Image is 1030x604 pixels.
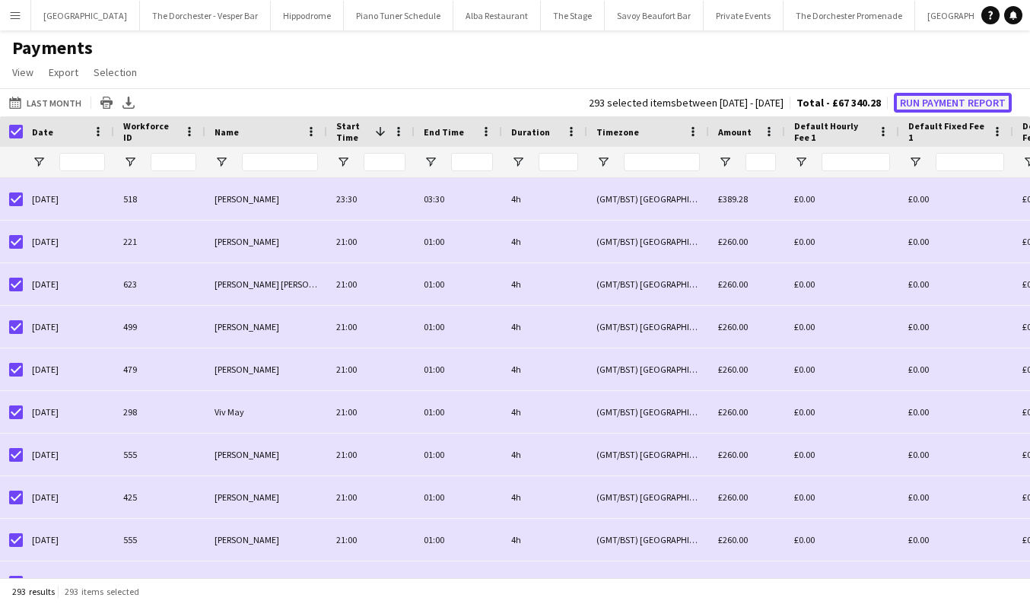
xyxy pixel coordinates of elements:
input: End Time Filter Input [451,153,493,171]
input: Workforce ID Filter Input [151,153,196,171]
div: £0.00 [785,348,899,390]
button: Open Filter Menu [32,155,46,169]
span: Workforce ID [123,120,178,143]
div: 01:00 [415,348,502,390]
div: (GMT/BST) [GEOGRAPHIC_DATA] [587,434,709,475]
button: Open Filter Menu [908,155,922,169]
div: [DATE] [23,434,114,475]
span: Selection [94,65,137,79]
span: £260.00 [718,491,748,503]
div: 425 [114,476,205,518]
span: £260.00 [718,236,748,247]
div: 21:00 [327,391,415,433]
button: Open Filter Menu [336,155,350,169]
div: (GMT/BST) [GEOGRAPHIC_DATA] [587,221,709,262]
div: £0.00 [899,221,1013,262]
button: Open Filter Menu [794,155,808,169]
div: (GMT/BST) [GEOGRAPHIC_DATA] [587,178,709,220]
div: £0.00 [785,178,899,220]
div: (GMT/BST) [GEOGRAPHIC_DATA] [587,561,709,603]
input: Timezone Filter Input [624,153,700,171]
app-action-btn: Export XLSX [119,94,138,112]
div: £0.00 [785,434,899,475]
span: End Time [424,126,464,138]
button: The Dorchester - Vesper Bar [140,1,271,30]
div: 01:00 [415,263,502,305]
span: Total - £67 340.28 [796,96,881,110]
button: Savoy Beaufort Bar [605,1,704,30]
span: Export [49,65,78,79]
div: (GMT/BST) [GEOGRAPHIC_DATA] [587,519,709,561]
span: Start Time [336,120,369,143]
span: Duration [511,126,550,138]
button: Open Filter Menu [511,155,525,169]
span: [PERSON_NAME] [PERSON_NAME] [215,278,345,290]
a: Selection [87,62,143,82]
span: [PERSON_NAME] [215,236,279,247]
span: Amount [718,126,752,138]
div: £0.00 [899,391,1013,433]
button: Open Filter Menu [718,155,732,169]
div: [DATE] [23,306,114,348]
span: [PERSON_NAME] [215,193,279,205]
span: £260.00 [718,278,748,290]
div: £0.00 [899,263,1013,305]
div: (GMT/BST) [GEOGRAPHIC_DATA] [587,348,709,390]
div: 4h [502,263,587,305]
div: £0.00 [899,561,1013,603]
button: Hippodrome [271,1,344,30]
span: View [12,65,33,79]
div: 4h [502,221,587,262]
input: Date Filter Input [59,153,105,171]
div: 4h [502,178,587,220]
button: Open Filter Menu [424,155,437,169]
button: [GEOGRAPHIC_DATA] [31,1,140,30]
div: 03:30 [415,178,502,220]
div: (GMT/BST) [GEOGRAPHIC_DATA] [587,476,709,518]
div: [DATE] [23,263,114,305]
div: 298 [114,561,205,603]
div: 21:00 [327,434,415,475]
span: Default Fixed Fee 1 [908,120,986,143]
div: 4h [502,476,587,518]
div: £0.00 [785,263,899,305]
div: 21:00 [327,221,415,262]
button: Open Filter Menu [596,155,610,169]
div: 01:00 [415,221,502,262]
div: £0.00 [899,178,1013,220]
div: £0.00 [785,561,899,603]
input: Default Fixed Fee 1 Filter Input [936,153,1004,171]
div: 21:00 [327,476,415,518]
span: £260.00 [718,406,748,418]
span: Default Hourly Fee 1 [794,120,872,143]
input: Start Time Filter Input [364,153,405,171]
div: 01:00 [415,561,502,603]
div: 221 [114,221,205,262]
div: 4h [502,391,587,433]
span: Viv May [215,577,244,588]
button: The Stage [541,1,605,30]
div: (GMT/BST) [GEOGRAPHIC_DATA] [587,306,709,348]
button: Last Month [6,94,84,112]
div: 555 [114,434,205,475]
div: 518 [114,178,205,220]
div: 23:30 [327,178,415,220]
div: 21:00 [327,561,415,603]
div: 555 [114,519,205,561]
span: £260.00 [718,534,748,545]
button: Open Filter Menu [123,155,137,169]
button: Alba Restaurant [453,1,541,30]
div: 01:00 [415,519,502,561]
div: 01:00 [415,391,502,433]
div: 01:00 [415,476,502,518]
input: Default Hourly Fee 1 Filter Input [822,153,890,171]
app-action-btn: Print [97,94,116,112]
div: £0.00 [785,476,899,518]
div: 21:00 [327,306,415,348]
div: 01:00 [415,434,502,475]
div: 4h [502,561,587,603]
span: Name [215,126,239,138]
div: (GMT/BST) [GEOGRAPHIC_DATA] [587,391,709,433]
input: Name Filter Input [242,153,318,171]
div: £0.00 [785,306,899,348]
